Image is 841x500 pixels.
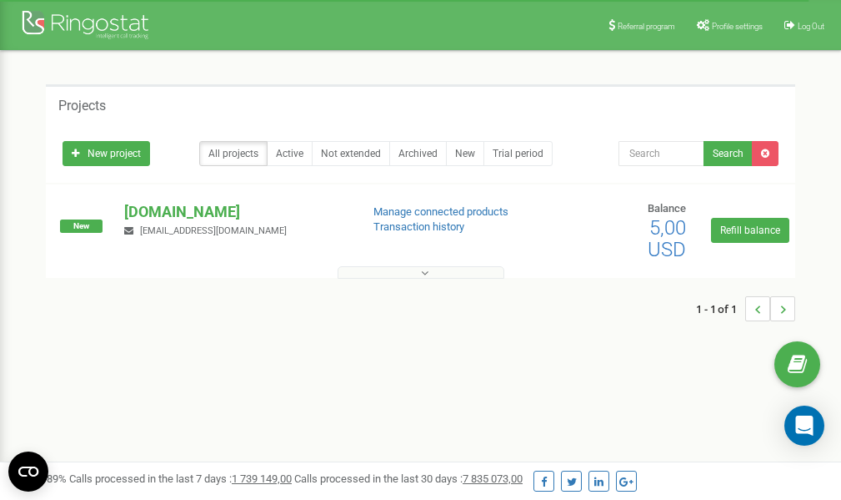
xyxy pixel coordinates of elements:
[389,141,447,166] a: Archived
[294,472,523,485] span: Calls processed in the last 30 days :
[703,141,753,166] button: Search
[199,141,268,166] a: All projects
[124,201,346,223] p: [DOMAIN_NAME]
[373,220,464,233] a: Transaction history
[140,225,287,236] span: [EMAIL_ADDRESS][DOMAIN_NAME]
[60,220,103,233] span: New
[446,141,484,166] a: New
[696,296,745,321] span: 1 - 1 of 1
[69,472,292,485] span: Calls processed in the last 7 days :
[8,452,48,492] button: Open CMP widget
[784,406,824,446] div: Open Intercom Messenger
[58,98,106,114] h5: Projects
[648,216,686,261] span: 5,00 USD
[798,22,824,31] span: Log Out
[63,141,150,166] a: New project
[711,218,789,243] a: Refill balance
[712,22,763,31] span: Profile settings
[696,280,795,338] nav: ...
[232,472,292,485] u: 1 739 149,00
[267,141,313,166] a: Active
[618,22,675,31] span: Referral program
[312,141,390,166] a: Not extended
[463,472,523,485] u: 7 835 073,00
[483,141,553,166] a: Trial period
[648,202,686,215] span: Balance
[373,205,508,218] a: Manage connected products
[618,141,704,166] input: Search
